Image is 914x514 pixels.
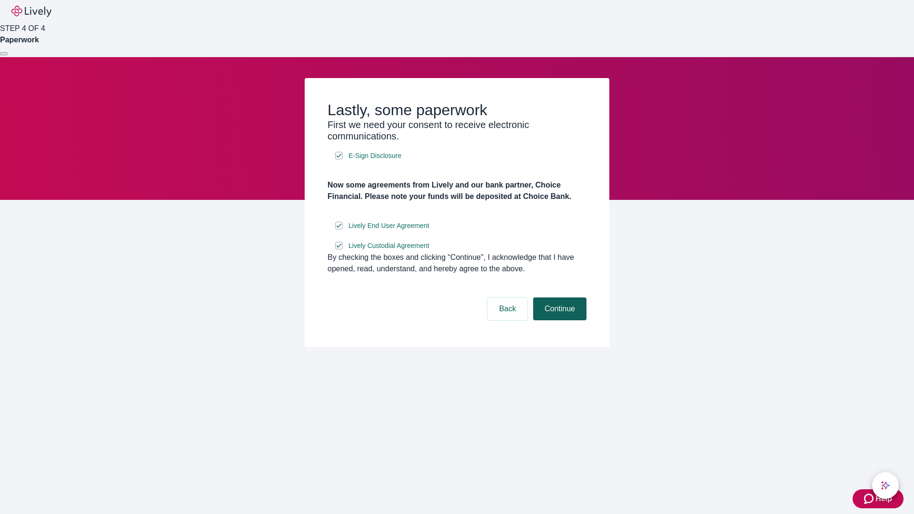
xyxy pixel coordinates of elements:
[875,493,892,504] span: Help
[853,489,904,508] button: Zendesk support iconHelp
[864,493,875,504] svg: Zendesk support icon
[487,297,527,320] button: Back
[872,472,899,499] button: chat
[328,179,586,202] h4: Now some agreements from Lively and our bank partner, Choice Financial. Please note your funds wi...
[11,6,51,17] img: Lively
[348,241,429,251] span: Lively Custodial Agreement
[533,297,586,320] button: Continue
[328,119,586,142] h3: First we need your consent to receive electronic communications.
[881,481,890,490] svg: Lively AI Assistant
[347,150,403,162] a: e-sign disclosure document
[328,252,586,275] div: By checking the boxes and clicking “Continue", I acknowledge that I have opened, read, understand...
[347,220,431,232] a: e-sign disclosure document
[328,101,586,119] h2: Lastly, some paperwork
[348,221,429,231] span: Lively End User Agreement
[347,240,431,252] a: e-sign disclosure document
[348,151,401,161] span: E-Sign Disclosure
